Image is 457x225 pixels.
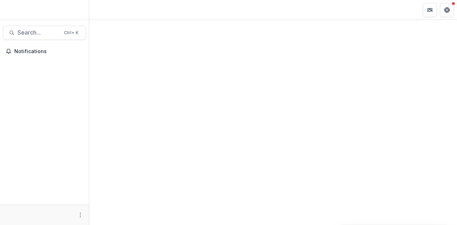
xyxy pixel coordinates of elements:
div: Ctrl + K [62,29,80,37]
button: Search... [3,26,86,40]
span: Search... [17,29,60,36]
nav: breadcrumb [92,5,122,15]
button: Partners [423,3,437,17]
span: Notifications [14,48,83,55]
button: More [76,211,85,219]
button: Notifications [3,46,86,57]
button: Get Help [440,3,454,17]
